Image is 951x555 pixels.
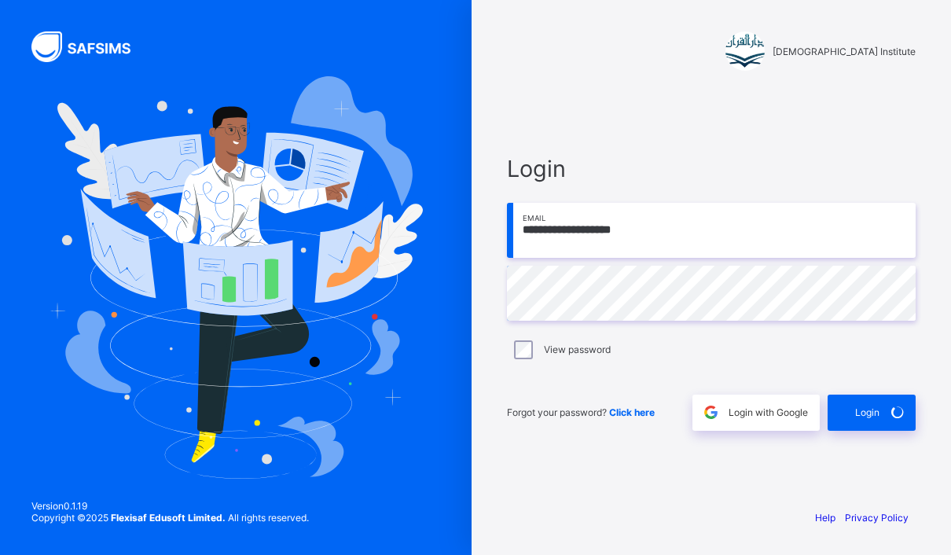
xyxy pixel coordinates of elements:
[729,406,808,418] span: Login with Google
[31,31,149,62] img: SAFSIMS Logo
[111,512,226,524] strong: Flexisaf Edusoft Limited.
[544,344,611,355] label: View password
[815,512,835,524] a: Help
[507,406,655,418] span: Forgot your password?
[49,76,423,479] img: Hero Image
[855,406,879,418] span: Login
[609,406,655,418] a: Click here
[31,500,309,512] span: Version 0.1.19
[702,403,720,421] img: google.396cfc9801f0270233282035f929180a.svg
[31,512,309,524] span: Copyright © 2025 All rights reserved.
[773,46,916,57] span: [DEMOGRAPHIC_DATA] Institute
[845,512,909,524] a: Privacy Policy
[507,155,916,182] span: Login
